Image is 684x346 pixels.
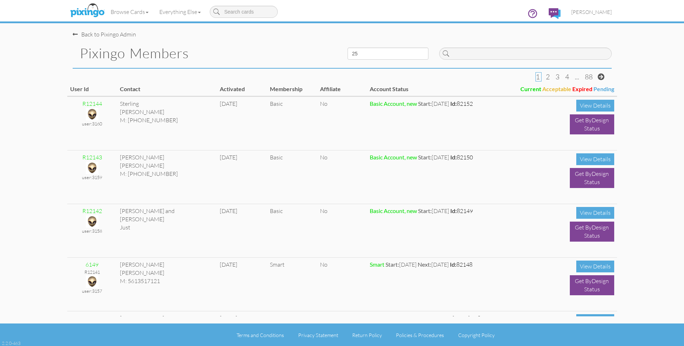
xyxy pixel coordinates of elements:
[120,153,214,162] div: [PERSON_NAME]
[418,207,449,214] span: [DATE]
[450,261,472,268] span: 82148
[298,332,338,338] a: Privacy Statement
[585,73,593,81] span: 88
[70,85,115,93] div: User Id
[267,97,317,150] td: Basic
[418,154,449,161] span: [DATE]
[70,207,115,215] div: R12142
[575,73,579,81] span: ...
[572,85,592,92] span: Expired
[267,258,317,311] td: Smart
[593,85,614,92] span: Pending
[320,315,328,322] span: No
[549,8,561,19] img: comments.svg
[73,30,136,39] div: Back to Pixingo Admin
[320,100,328,107] span: No
[418,261,431,268] strong: Next:
[450,207,473,214] span: 82149
[418,207,432,214] strong: Start:
[471,315,494,322] span: 82146
[70,261,115,269] div: 6149
[267,204,317,258] td: Basic
[70,269,115,275] div: R12141
[320,85,364,93] div: Affiliate
[570,114,614,134] div: Get ByDesign Status
[370,100,417,107] strong: Basic Account, new
[450,207,457,214] strong: Id:
[418,100,449,107] span: [DATE]
[220,85,264,93] div: Activated
[217,204,267,258] td: [DATE]
[70,314,115,322] div: R12140
[439,315,470,322] span: [DATE]
[571,9,612,15] span: [PERSON_NAME]
[542,85,571,92] span: Acceptable
[565,73,569,81] span: 4
[385,261,399,268] strong: Start:
[385,261,417,268] span: [DATE]
[70,120,115,127] div: user:3160
[536,73,540,81] span: 1
[546,73,550,81] span: 2
[450,100,457,107] strong: Id:
[120,223,214,232] div: Just
[520,85,541,92] span: Current
[70,288,115,294] div: user:3157
[450,154,457,160] strong: Id:
[450,261,456,268] strong: Id:
[70,228,115,234] div: user:3158
[320,261,328,268] span: No
[86,108,98,120] img: alien.png
[154,3,206,21] a: Everything Else
[105,3,154,21] a: Browse Cards
[352,332,382,338] a: Return Policy
[70,153,115,162] div: R12143
[320,207,328,214] span: No
[120,85,214,93] div: Contact
[439,315,452,321] strong: Start:
[210,6,278,18] input: Search cards
[576,100,614,112] div: View Details
[450,100,473,107] span: 82152
[418,154,432,160] strong: Start:
[120,269,214,277] div: [PERSON_NAME]
[370,154,417,160] strong: Basic Account, new
[576,207,614,219] div: View Details
[217,258,267,311] td: [DATE]
[570,222,614,242] div: Get ByDesign Status
[217,97,267,150] td: [DATE]
[217,150,267,204] td: [DATE]
[396,332,444,338] a: Policies & Procedures
[418,261,449,268] span: [DATE]
[570,275,614,295] div: Get ByDesign Status
[556,73,559,81] span: 3
[86,215,98,228] img: alien.png
[370,207,417,214] strong: Basic Account, new
[576,153,614,165] div: View Details
[570,168,614,188] div: Get ByDesign Status
[267,150,317,204] td: Basic
[120,162,214,170] div: [PERSON_NAME]
[120,261,214,269] div: [PERSON_NAME]
[120,116,214,124] div: M: [PHONE_NUMBER]
[86,162,98,174] img: alien.png
[471,315,477,321] strong: Id:
[120,314,214,322] div: [PERSON_NAME]
[418,100,432,107] strong: Start:
[320,154,328,161] span: No
[86,275,98,288] img: alien.png
[80,46,337,61] h1: Pixingo Members
[450,154,473,161] span: 82150
[576,261,614,272] div: View Details
[120,277,214,285] div: M: 5613517121
[370,261,384,268] strong: Smart
[120,108,214,116] div: [PERSON_NAME]
[120,207,214,223] div: [PERSON_NAME] and [PERSON_NAME]
[70,100,115,108] div: R12144
[370,315,438,321] strong: Basic Account, downgraded
[70,174,115,181] div: user:3159
[576,314,614,326] div: View Details
[237,332,284,338] a: Terms and Conditions
[458,332,495,338] a: Copyright Policy
[270,85,314,93] div: Membership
